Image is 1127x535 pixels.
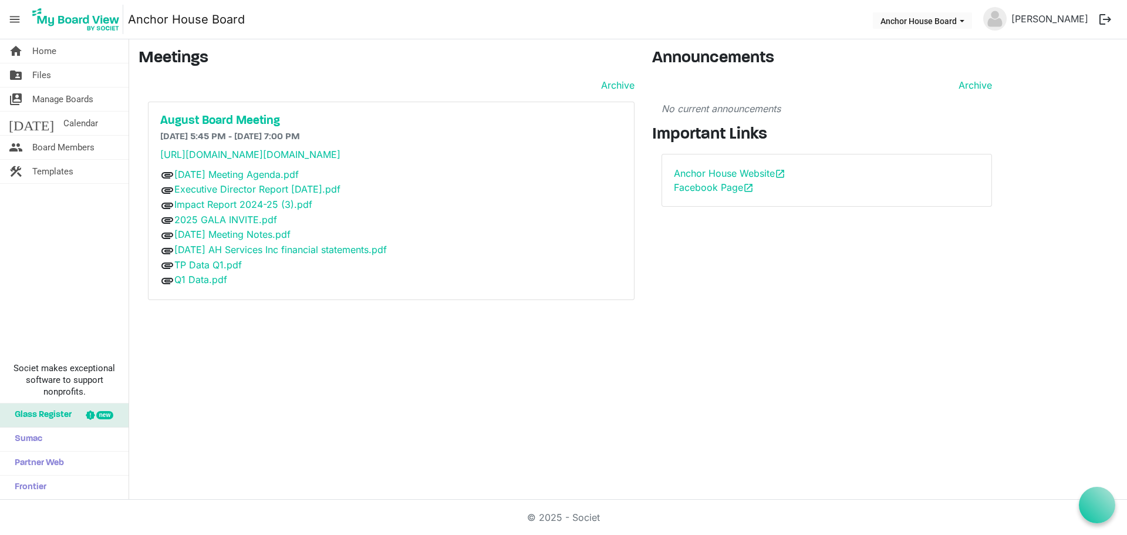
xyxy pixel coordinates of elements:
[160,183,174,197] span: attachment
[1093,7,1118,32] button: logout
[29,5,123,34] img: My Board View Logo
[9,452,64,475] span: Partner Web
[63,112,98,135] span: Calendar
[652,125,1001,145] h3: Important Links
[954,78,992,92] a: Archive
[9,63,23,87] span: folder_shared
[674,167,785,179] a: Anchor House Websiteopen_in_new
[160,149,340,160] a: [URL][DOMAIN_NAME][DOMAIN_NAME]
[9,39,23,63] span: home
[160,114,622,128] a: August Board Meeting
[9,476,46,499] span: Frontier
[32,136,95,159] span: Board Members
[174,228,291,240] a: [DATE] Meeting Notes.pdf
[29,5,128,34] a: My Board View Logo
[160,132,622,143] h6: [DATE] 5:45 PM - [DATE] 7:00 PM
[9,428,42,451] span: Sumac
[174,244,387,255] a: [DATE] AH Services Inc financial statements.pdf
[652,49,1001,69] h3: Announcements
[32,39,56,63] span: Home
[160,213,174,227] span: attachment
[743,183,754,193] span: open_in_new
[32,63,51,87] span: Files
[174,198,312,210] a: Impact Report 2024-25 (3).pdf
[9,403,72,427] span: Glass Register
[775,169,785,179] span: open_in_new
[160,228,174,243] span: attachment
[5,362,123,398] span: Societ makes exceptional software to support nonprofits.
[160,244,174,258] span: attachment
[160,258,174,272] span: attachment
[596,78,635,92] a: Archive
[674,181,754,193] a: Facebook Pageopen_in_new
[160,168,174,182] span: attachment
[1007,7,1093,31] a: [PERSON_NAME]
[527,512,600,523] a: © 2025 - Societ
[174,259,242,271] a: TP Data Q1.pdf
[174,169,299,180] a: [DATE] Meeting Agenda.pdf
[983,7,1007,31] img: no-profile-picture.svg
[139,49,635,69] h3: Meetings
[96,411,113,419] div: new
[9,88,23,111] span: switch_account
[9,136,23,159] span: people
[160,198,174,213] span: attachment
[32,160,73,183] span: Templates
[662,102,992,116] p: No current announcements
[174,183,340,195] a: Executive Director Report [DATE].pdf
[873,12,972,29] button: Anchor House Board dropdownbutton
[9,112,54,135] span: [DATE]
[160,274,174,288] span: attachment
[128,8,245,31] a: Anchor House Board
[32,88,93,111] span: Manage Boards
[9,160,23,183] span: construction
[174,274,227,285] a: Q1 Data.pdf
[174,214,277,226] a: 2025 GALA INVITE.pdf
[4,8,26,31] span: menu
